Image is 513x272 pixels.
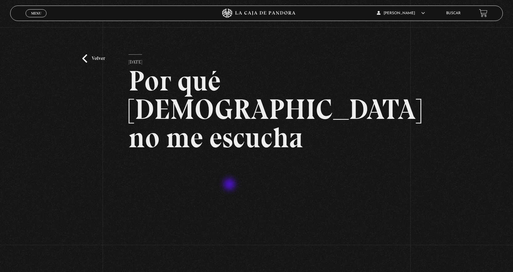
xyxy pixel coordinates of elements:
[29,16,43,21] span: Cerrar
[479,9,487,17] a: View your shopping cart
[446,11,461,15] a: Buscar
[82,54,105,63] a: Volver
[128,54,142,67] p: [DATE]
[128,67,385,152] h2: Por qué [DEMOGRAPHIC_DATA] no me escucha
[377,11,425,15] span: [PERSON_NAME]
[31,11,41,15] span: Menu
